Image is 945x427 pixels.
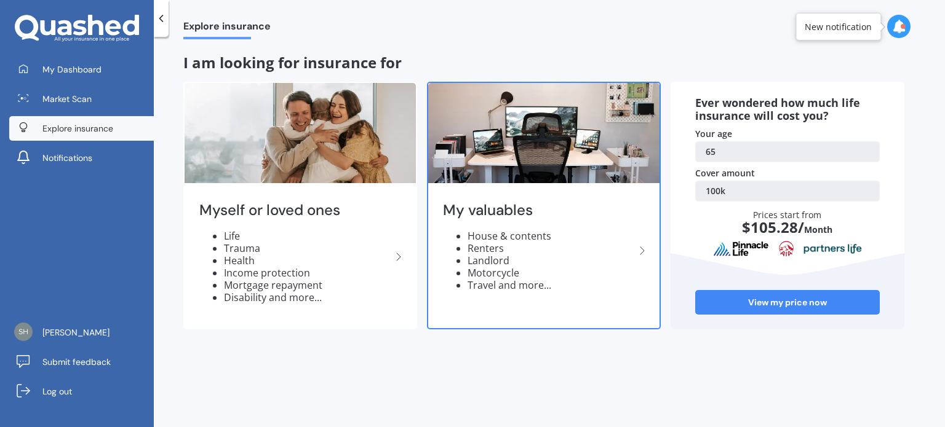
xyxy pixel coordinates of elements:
[224,230,391,242] li: Life
[42,356,111,368] span: Submit feedback
[9,146,154,170] a: Notifications
[695,181,880,202] a: 100k
[468,230,635,242] li: House & contents
[468,267,635,279] li: Motorcycle
[42,93,92,105] span: Market Scan
[185,83,416,183] img: Myself or loved ones
[443,201,635,220] h2: My valuables
[708,209,867,247] div: Prices start from
[9,57,154,82] a: My Dashboard
[183,20,271,37] span: Explore insurance
[695,128,880,140] div: Your age
[779,241,794,257] img: aia
[224,267,391,279] li: Income protection
[468,254,635,267] li: Landlord
[9,379,154,404] a: Log out
[468,242,635,254] li: Renters
[803,243,863,254] img: partnersLife
[42,152,92,164] span: Notifications
[183,52,402,72] span: I am looking for insurance for
[695,141,880,162] a: 65
[713,241,770,257] img: pinnacle
[42,63,102,76] span: My Dashboard
[9,320,154,345] a: [PERSON_NAME]
[42,122,113,135] span: Explore insurance
[42,385,72,398] span: Log out
[224,279,391,291] li: Mortgage repayment
[742,217,804,237] span: $ 105.28 /
[695,167,880,179] div: Cover amount
[224,254,391,267] li: Health
[804,224,832,235] span: Month
[695,290,880,315] a: View my price now
[199,201,391,220] h2: Myself or loved ones
[224,291,391,304] li: Disability and more...
[42,326,110,339] span: [PERSON_NAME]
[695,96,880,123] div: Ever wondered how much life insurance will cost you?
[224,242,391,254] li: Trauma
[14,323,33,341] img: eee89f23907ae6e729fae938fb9f35a0
[9,87,154,111] a: Market Scan
[428,83,660,183] img: My valuables
[9,116,154,141] a: Explore insurance
[468,279,635,291] li: Travel and more...
[805,20,872,33] div: New notification
[9,350,154,374] a: Submit feedback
